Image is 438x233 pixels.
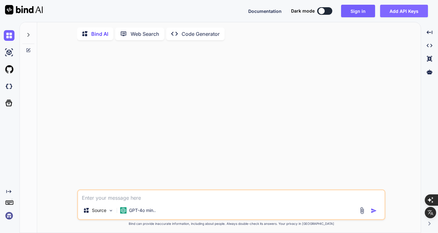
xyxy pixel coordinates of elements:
img: Bind AI [5,5,43,14]
p: Source [92,207,106,214]
img: signin [4,210,14,221]
img: icon [371,208,377,214]
button: Sign in [341,5,375,17]
p: Bind can provide inaccurate information, including about people. Always double-check its answers.... [77,221,385,226]
img: ai-studio [4,47,14,58]
p: Code Generator [182,30,220,38]
img: attachment [358,207,366,214]
img: GPT-4o mini [120,207,126,214]
p: Web Search [131,30,159,38]
span: Dark mode [291,8,315,14]
img: Pick Models [108,208,114,213]
p: Bind AI [91,30,108,38]
button: Documentation [248,8,282,14]
button: Add API Keys [380,5,428,17]
img: chat [4,30,14,41]
img: darkCloudIdeIcon [4,81,14,92]
p: GPT-4o min.. [129,207,156,214]
img: githubLight [4,64,14,75]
